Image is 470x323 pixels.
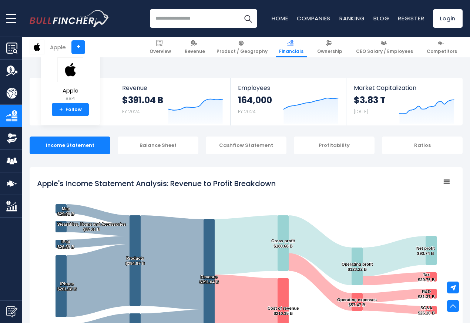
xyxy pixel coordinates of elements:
[122,84,223,91] span: Revenue
[146,37,174,57] a: Overview
[238,108,256,115] small: FY 2024
[238,94,272,106] strong: 164,000
[353,37,416,57] a: CEO Salary / Employees
[185,48,205,54] span: Revenue
[181,37,208,57] a: Revenue
[6,133,17,144] img: Ownership
[418,306,434,315] text: SG&A $26.10 B
[418,272,434,282] text: Tax $29.75 B
[356,48,413,54] span: CEO Salary / Employees
[30,10,110,27] img: Bullfincher logo
[423,37,460,57] a: Competitors
[418,289,434,299] text: R&D $31.37 B
[317,48,342,54] span: Ownership
[346,78,462,125] a: Market Capitalization $3.83 T [DATE]
[206,137,286,154] div: Cashflow Statement
[294,137,375,154] div: Profitability
[342,262,373,272] text: Operating profit $123.22 B
[57,239,74,249] text: iPad $26.69 B
[125,256,145,266] text: Products $294.87 B
[276,37,307,57] a: Financials
[213,37,271,57] a: Product / Geography
[216,48,268,54] span: Product / Geography
[59,106,63,113] strong: +
[271,239,295,248] text: Gross profit $180.68 B
[279,48,303,54] span: Financials
[231,78,346,125] a: Employees 164,000 FY 2024
[272,14,288,22] a: Home
[427,48,457,54] span: Competitors
[199,275,219,284] text: Revenue $391.04 B
[50,43,66,51] div: Apple
[30,40,44,54] img: AAPL logo
[57,282,77,291] text: iPhone $201.18 B
[150,48,171,54] span: Overview
[122,94,163,106] strong: $391.04 B
[57,206,74,216] text: Mac $29.98 B
[122,108,140,115] small: FY 2024
[416,246,435,256] text: Net profit $93.74 B
[339,14,365,22] a: Ranking
[30,10,109,27] a: Go to homepage
[354,84,454,91] span: Market Capitalization
[52,103,89,116] a: +Follow
[337,297,377,307] text: Operating expenses $57.47 B
[354,108,368,115] small: [DATE]
[57,222,126,232] text: Wearables, Home and Accessories $37.01 B
[314,37,346,57] a: Ownership
[433,9,463,28] a: Login
[239,9,257,28] button: Search
[238,84,338,91] span: Employees
[373,14,389,22] a: Blog
[57,95,83,102] small: AAPL
[268,306,299,316] text: Cost of revenue $210.35 B
[71,40,85,54] a: +
[398,14,424,22] a: Register
[382,137,463,154] div: Ratios
[57,88,83,94] span: Apple
[354,94,386,106] strong: $3.83 T
[297,14,330,22] a: Companies
[37,178,276,189] tspan: Apple's Income Statement Analysis: Revenue to Profit Breakdown
[118,137,198,154] div: Balance Sheet
[30,137,110,154] div: Income Statement
[115,78,231,125] a: Revenue $391.04 B FY 2024
[57,57,83,82] img: AAPL logo
[57,57,84,103] a: Apple AAPL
